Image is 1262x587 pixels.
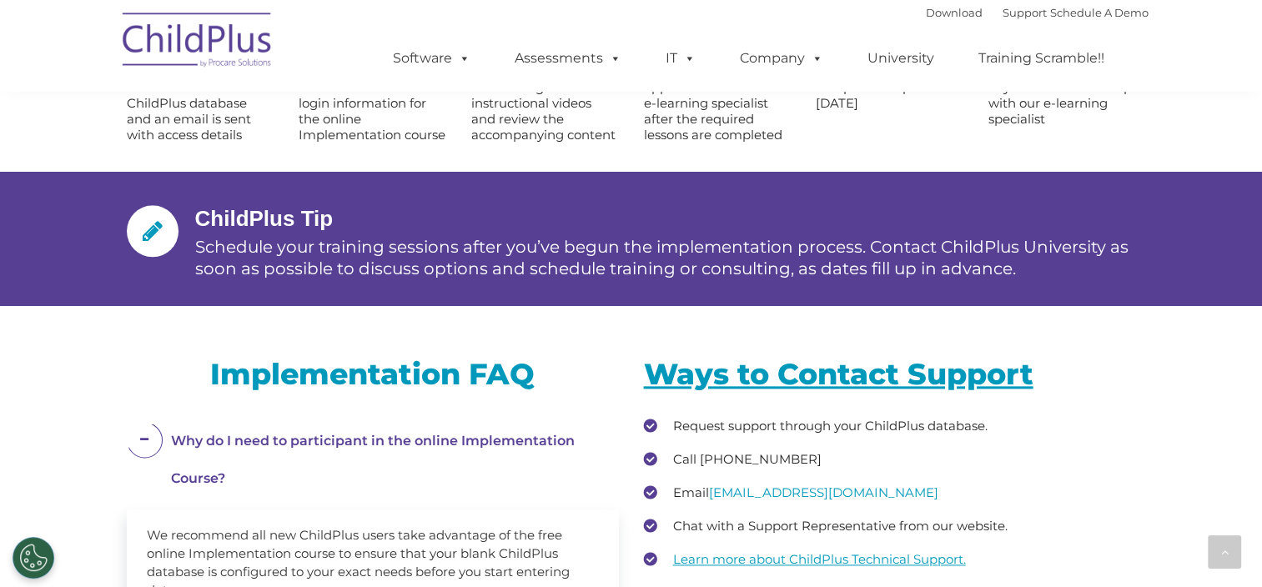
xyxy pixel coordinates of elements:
[1050,6,1149,19] a: Schedule A Demo
[644,414,1136,439] li: Request support through your ChildPlus database.
[644,514,1136,539] li: Chat with a Support Representative from our website.
[644,356,1042,392] a: Ways to Contact Support
[1003,6,1047,19] a: Support
[127,63,274,143] p: Your agency will receive a blank ChildPlus database and an email is sent with access details
[471,63,619,143] p: Kick-off your onboarding – watch instructional videos and review the accompanying content
[13,537,54,579] button: Cookies Settings
[926,6,983,19] a: Download
[299,63,446,143] p: A welcome email is sent with details and login information for the online Implementation course
[127,355,619,393] h2: Implementation FAQ
[851,42,951,75] a: University
[649,42,712,75] a: IT
[171,433,575,486] span: Why do I need to participant in the online Implementation Course?
[114,1,281,84] img: ChildPlus by Procare Solutions
[926,6,1149,19] font: |
[644,480,1136,505] li: Email
[195,206,334,231] span: ChildPlus Tip
[498,42,638,75] a: Assessments
[990,407,1262,587] iframe: Chat Widget
[962,42,1121,75] a: Training Scramble!!
[376,42,487,75] a: Software
[709,484,938,500] a: [EMAIL_ADDRESS][DOMAIN_NAME]
[644,356,1033,392] u: Ways to Contact Support
[195,237,1129,278] span: Schedule your training sessions after you’ve begun the implementation process. Contact ChildPlus ...
[988,63,1136,127] p: Schedule a final review of your ChildPlus setup with our e-learning specialist
[723,42,840,75] a: Company
[644,447,1136,472] li: Call [PHONE_NUMBER]
[643,63,791,143] p: Schedule an appointment with our e-learning specialist after the required lessons are completed
[673,551,966,567] a: Learn more about ChildPlus Technical Support.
